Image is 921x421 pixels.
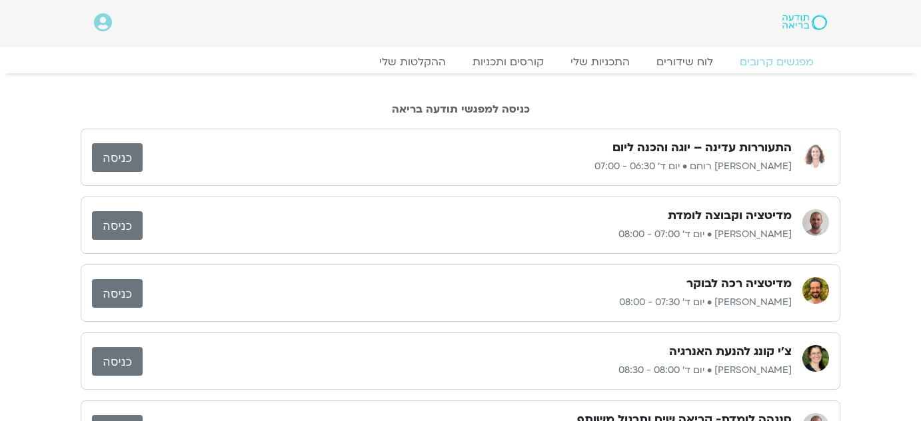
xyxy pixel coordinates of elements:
[143,159,792,175] p: [PERSON_NAME] רוחם • יום ד׳ 06:30 - 07:00
[143,362,792,378] p: [PERSON_NAME] • יום ד׳ 08:00 - 08:30
[668,208,792,224] h3: מדיטציה וקבוצה לומדת
[459,55,557,69] a: קורסים ותכניות
[92,211,143,240] a: כניסה
[669,344,792,360] h3: צ'י קונג להנעת האנרגיה
[94,55,827,69] nav: Menu
[143,294,792,310] p: [PERSON_NAME] • יום ד׳ 07:30 - 08:00
[612,140,792,156] h3: התעוררות עדינה – יוגה והכנה ליום
[726,55,827,69] a: מפגשים קרובים
[802,209,829,236] img: דקל קנטי
[143,226,792,242] p: [PERSON_NAME] • יום ד׳ 07:00 - 08:00
[802,345,829,372] img: רונית מלכין
[686,276,792,292] h3: מדיטציה רכה לבוקר
[92,279,143,308] a: כניסה
[557,55,643,69] a: התכניות שלי
[802,141,829,168] img: אורנה סמלסון רוחם
[366,55,459,69] a: ההקלטות שלי
[643,55,726,69] a: לוח שידורים
[92,347,143,376] a: כניסה
[81,103,840,115] h2: כניסה למפגשי תודעה בריאה
[802,277,829,304] img: שגב הורוביץ
[92,143,143,172] a: כניסה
